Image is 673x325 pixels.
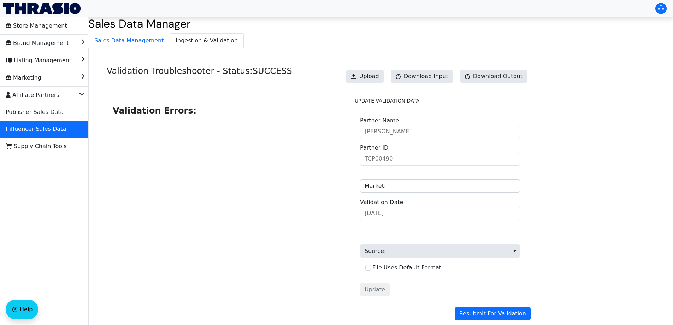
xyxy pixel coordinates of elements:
[355,97,525,105] legend: Update Validation Data
[6,72,41,83] span: Marketing
[6,55,71,66] span: Listing Management
[372,264,441,271] label: File Uses Default Format
[360,244,520,258] span: Source:
[6,37,69,49] span: Brand Management
[6,300,38,319] button: Help floatingactionbutton
[360,116,399,125] label: Partner Name
[6,123,66,135] span: Influencer Sales Data
[391,70,453,83] button: Download Input
[113,104,343,117] h2: Validation Errors:
[359,72,379,81] span: Upload
[404,72,448,81] span: Download Input
[89,34,169,48] span: Sales Data Management
[455,307,531,320] button: Resubmit For Validation
[346,70,384,83] button: Upload
[360,144,388,152] label: Partner ID
[3,3,81,14] img: Thrasio Logo
[6,20,67,31] span: Store Management
[107,66,292,89] h4: Validation Troubleshooter - Status: SUCCESS
[20,305,33,314] span: Help
[473,72,523,81] span: Download Output
[88,17,673,30] h2: Sales Data Manager
[6,89,59,101] span: Affiliate Partners
[170,34,243,48] span: Ingestion & Validation
[6,106,64,118] span: Publisher Sales Data
[360,198,403,207] label: Validation Date
[460,70,527,83] button: Download Output
[509,245,520,257] button: select
[6,141,67,152] span: Supply Chain Tools
[459,309,526,318] span: Resubmit For Validation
